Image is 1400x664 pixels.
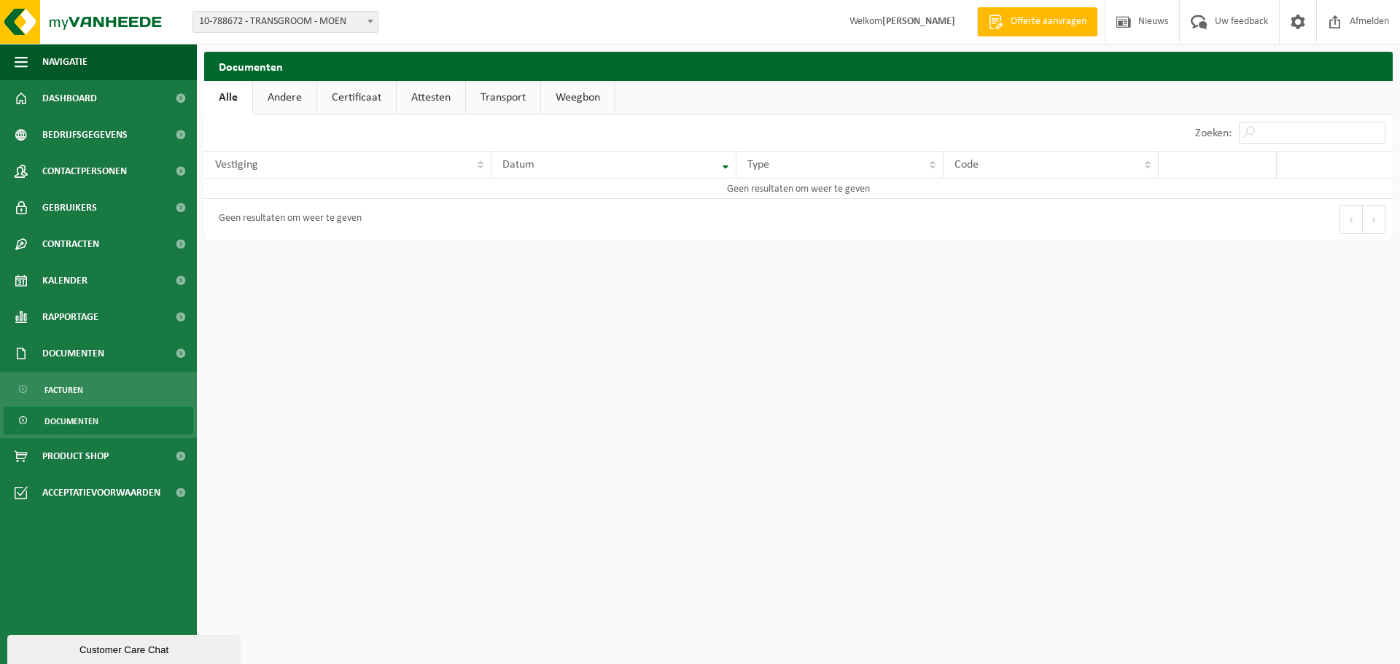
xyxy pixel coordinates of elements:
[747,159,769,171] span: Type
[1007,15,1090,29] span: Offerte aanvragen
[1339,205,1363,234] button: Previous
[44,407,98,435] span: Documenten
[193,12,378,32] span: 10-788672 - TRANSGROOM - MOEN
[42,117,128,153] span: Bedrijfsgegevens
[42,190,97,226] span: Gebruikers
[42,44,87,80] span: Navigatie
[215,159,258,171] span: Vestiging
[42,335,104,372] span: Documenten
[211,206,362,233] div: Geen resultaten om weer te geven
[192,11,378,33] span: 10-788672 - TRANSGROOM - MOEN
[42,262,87,299] span: Kalender
[466,81,540,114] a: Transport
[317,81,396,114] a: Certificaat
[502,159,534,171] span: Datum
[4,407,193,434] a: Documenten
[44,376,83,404] span: Facturen
[1363,205,1385,234] button: Next
[954,159,979,171] span: Code
[977,7,1097,36] a: Offerte aanvragen
[7,632,244,664] iframe: chat widget
[42,226,99,262] span: Contracten
[541,81,615,114] a: Weegbon
[4,375,193,403] a: Facturen
[42,438,109,474] span: Product Shop
[42,80,97,117] span: Dashboard
[882,16,955,27] strong: [PERSON_NAME]
[204,81,252,114] a: Alle
[42,153,127,190] span: Contactpersonen
[204,52,1393,80] h2: Documenten
[397,81,465,114] a: Attesten
[42,474,160,511] span: Acceptatievoorwaarden
[253,81,316,114] a: Andere
[42,299,98,335] span: Rapportage
[204,179,1393,199] td: Geen resultaten om weer te geven
[1195,128,1232,139] label: Zoeken:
